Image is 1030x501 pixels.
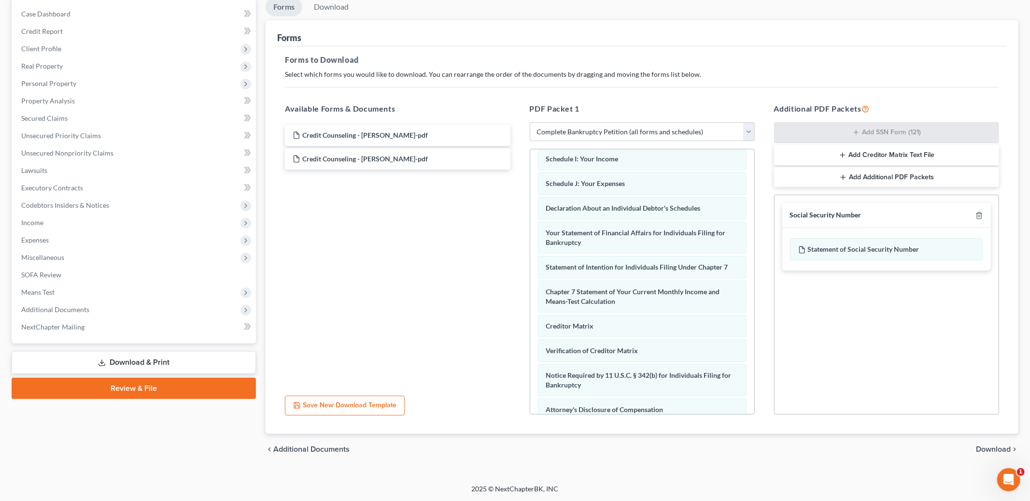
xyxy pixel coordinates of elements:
a: Secured Claims [14,110,256,127]
span: Additional Documents [21,305,89,314]
a: Unsecured Nonpriority Claims [14,144,256,162]
span: SOFA Review [21,271,61,279]
span: Chapter 7 Statement of Your Current Monthly Income and Means-Test Calculation [546,287,720,305]
iframe: Intercom live chat [997,468,1020,491]
span: Secured Claims [21,114,68,122]
a: Property Analysis [14,92,256,110]
span: Unsecured Priority Claims [21,131,101,140]
h5: Additional PDF Packets [774,103,999,115]
a: Unsecured Priority Claims [14,127,256,144]
span: Declaration About an Individual Debtor's Schedules [546,204,701,212]
span: Statement of Intention for Individuals Filing Under Chapter 7 [546,263,728,271]
span: NextChapter Mailing [21,323,85,331]
i: chevron_left [266,445,273,453]
span: Property Analysis [21,97,75,105]
a: Case Dashboard [14,5,256,23]
div: Statement of Social Security Number [790,238,983,260]
span: Means Test [21,288,55,296]
span: Lawsuits [21,166,47,174]
a: Executory Contracts [14,179,256,197]
span: Additional Documents [273,445,350,453]
span: Case Dashboard [21,10,71,18]
h5: Available Forms & Documents [285,103,510,115]
a: Download & Print [12,351,256,374]
a: NextChapter Mailing [14,318,256,336]
span: Your Statement of Financial Affairs for Individuals Filing for Bankruptcy [546,229,726,246]
span: Attorney's Disclosure of Compensation [546,405,663,414]
button: Add Creditor Matrix Text File [774,145,999,165]
h5: Forms to Download [285,54,999,66]
i: chevron_right [1011,445,1018,453]
button: Save New Download Template [285,396,405,416]
button: Download chevron_right [976,445,1018,453]
span: Creditor Matrix [546,322,594,330]
span: Schedule I: Your Income [546,155,619,163]
span: Miscellaneous [21,253,64,261]
span: Expenses [21,236,49,244]
a: SOFA Review [14,266,256,284]
div: Forms [277,32,301,43]
a: Lawsuits [14,162,256,179]
div: Social Security Number [790,211,861,220]
span: Income [21,218,43,227]
span: Codebtors Insiders & Notices [21,201,109,209]
span: Notice Required by 11 U.S.C. § 342(b) for Individuals Filing for Bankruptcy [546,371,732,389]
span: Personal Property [21,79,76,87]
button: Add SSN Form (121) [774,122,999,143]
span: Credit Counseling - [PERSON_NAME]-pdf [302,131,428,139]
span: Executory Contracts [21,184,83,192]
span: Credit Report [21,27,63,35]
span: Unsecured Nonpriority Claims [21,149,113,157]
button: Add Additional PDF Packets [774,167,999,187]
span: Credit Counseling - [PERSON_NAME]-pdf [302,155,428,163]
span: Real Property [21,62,63,70]
span: Client Profile [21,44,61,53]
span: Download [976,445,1011,453]
span: Verification of Creditor Matrix [546,346,638,355]
a: Review & File [12,378,256,399]
a: chevron_left Additional Documents [266,445,350,453]
h5: PDF Packet 1 [530,103,755,115]
a: Credit Report [14,23,256,40]
span: Schedule J: Your Expenses [546,179,625,187]
p: Select which forms you would like to download. You can rearrange the order of the documents by dr... [285,70,999,79]
span: 1 [1017,468,1025,476]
